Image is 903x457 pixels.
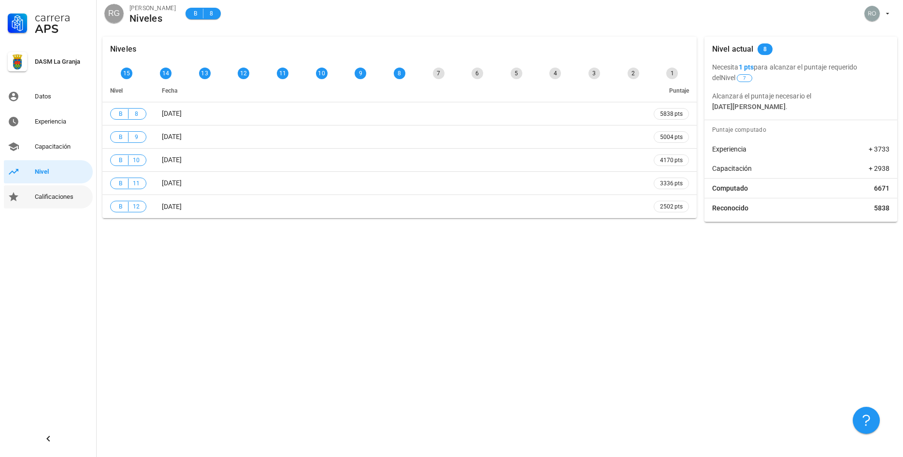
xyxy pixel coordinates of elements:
[129,13,176,24] div: Niveles
[712,144,746,154] span: Experiencia
[207,9,215,18] span: 8
[743,75,746,82] span: 7
[874,183,889,193] span: 6671
[588,68,600,79] div: 3
[238,68,249,79] div: 12
[35,193,89,201] div: Calificaciones
[712,91,889,112] p: Alcanzará el puntaje necesario el .
[712,183,748,193] span: Computado
[160,68,172,79] div: 14
[162,203,182,210] span: [DATE]
[549,68,561,79] div: 4
[154,79,646,102] th: Fecha
[132,179,140,188] span: 11
[162,179,182,187] span: [DATE]
[35,118,89,125] div: Experiencia
[712,164,752,173] span: Capacitación
[199,68,211,79] div: 13
[162,110,182,117] span: [DATE]
[433,68,444,79] div: 7
[35,58,89,66] div: DASM La Granja
[712,103,786,111] b: [DATE][PERSON_NAME]
[511,68,522,79] div: 5
[712,62,889,83] p: Necesita para alcanzar el puntaje requerido del
[162,87,177,94] span: Fecha
[116,179,124,188] span: B
[763,43,767,55] span: 8
[35,23,89,35] div: APS
[35,143,89,151] div: Capacitación
[316,68,328,79] div: 10
[739,63,754,71] b: 1 pts
[874,203,889,213] span: 5838
[4,135,93,158] a: Capacitación
[110,37,136,62] div: Niveles
[646,79,697,102] th: Puntaje
[104,4,124,23] div: avatar
[277,68,288,79] div: 11
[116,109,124,119] span: B
[162,133,182,140] span: [DATE]
[864,6,880,21] div: avatar
[132,109,140,119] span: 8
[132,202,140,211] span: 12
[4,110,93,133] a: Experiencia
[355,68,366,79] div: 9
[35,93,89,100] div: Datos
[191,9,199,18] span: B
[4,160,93,183] a: Nivel
[116,132,124,142] span: B
[669,87,689,94] span: Puntaje
[116,155,124,165] span: B
[110,87,123,94] span: Nivel
[132,132,140,142] span: 9
[660,109,683,119] span: 5838 pts
[35,168,89,176] div: Nivel
[660,179,683,188] span: 3336 pts
[721,74,753,82] span: Nivel
[869,144,889,154] span: + 3733
[712,203,748,213] span: Reconocido
[35,12,89,23] div: Carrera
[712,37,754,62] div: Nivel actual
[628,68,639,79] div: 2
[162,156,182,164] span: [DATE]
[666,68,678,79] div: 1
[4,85,93,108] a: Datos
[102,79,154,102] th: Nivel
[108,4,120,23] span: RG
[472,68,483,79] div: 6
[132,155,140,165] span: 10
[660,155,683,165] span: 4170 pts
[4,185,93,208] a: Calificaciones
[129,3,176,13] div: [PERSON_NAME]
[121,68,132,79] div: 15
[869,164,889,173] span: + 2938
[660,132,683,142] span: 5004 pts
[708,120,897,139] div: Puntaje computado
[116,202,124,211] span: B
[660,202,683,211] span: 2502 pts
[394,68,405,79] div: 8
